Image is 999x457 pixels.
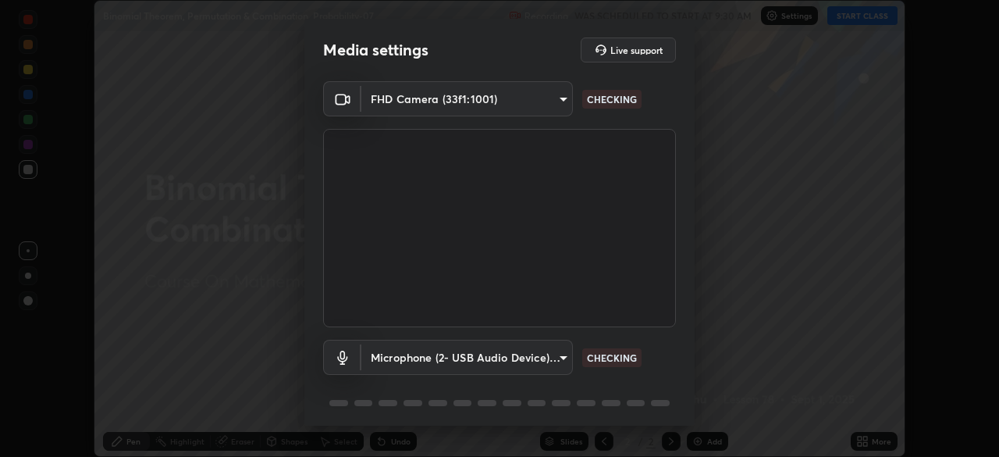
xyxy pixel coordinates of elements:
div: FHD Camera (33f1:1001) [361,340,573,375]
p: CHECKING [587,351,637,365]
p: CHECKING [587,92,637,106]
h5: Live support [610,45,663,55]
h2: Media settings [323,40,428,60]
div: FHD Camera (33f1:1001) [361,81,573,116]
